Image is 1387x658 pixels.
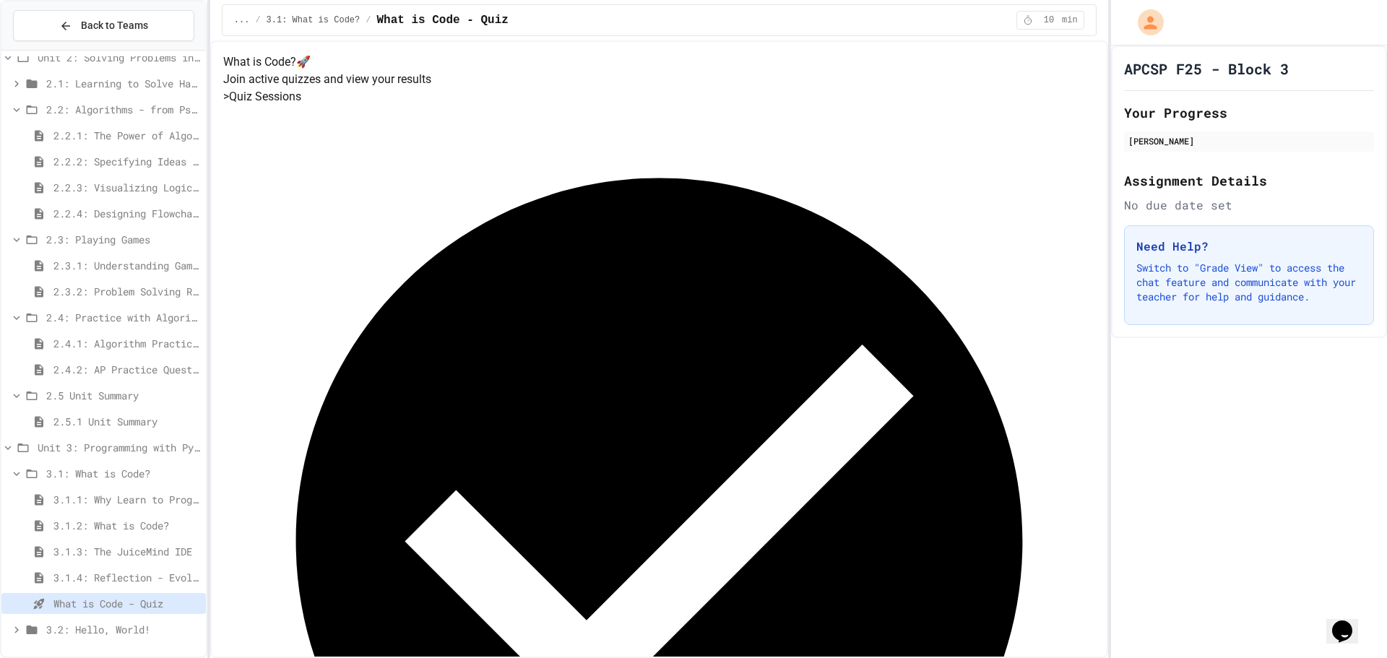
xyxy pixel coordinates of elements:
span: 2.2.4: Designing Flowcharts [53,206,200,221]
h3: Need Help? [1136,238,1362,255]
span: min [1062,14,1078,26]
span: 2.5.1 Unit Summary [53,414,200,429]
p: Switch to "Grade View" to access the chat feature and communicate with your teacher for help and ... [1136,261,1362,304]
h2: Your Progress [1124,103,1374,123]
span: 2.2.2: Specifying Ideas with Pseudocode [53,154,200,169]
span: 3.2: Hello, World! [46,622,200,637]
span: / [255,14,260,26]
span: What is Code - Quiz [376,12,508,29]
span: 2.3.1: Understanding Games with Flowcharts [53,258,200,273]
span: 3.1.1: Why Learn to Program? [53,492,200,507]
h5: > Quiz Sessions [223,88,1095,105]
span: 2.2.1: The Power of Algorithms [53,128,200,143]
span: What is Code - Quiz [53,596,200,611]
h4: What is Code? 🚀 [223,53,1095,71]
span: Unit 3: Programming with Python [38,440,200,455]
div: My Account [1123,6,1167,39]
span: 2.1: Learning to Solve Hard Problems [46,76,200,91]
span: / [366,14,371,26]
span: 2.2.3: Visualizing Logic with Flowcharts [53,180,200,195]
span: Back to Teams [81,18,148,33]
span: 2.4.2: AP Practice Questions [53,362,200,377]
span: 2.2: Algorithms - from Pseudocode to Flowcharts [46,102,200,117]
span: 2.4: Practice with Algorithms [46,310,200,325]
span: 2.3.2: Problem Solving Reflection [53,284,200,299]
h1: APCSP F25 - Block 3 [1124,59,1289,79]
span: 3.1.3: The JuiceMind IDE [53,544,200,559]
span: 3.1.4: Reflection - Evolving Technology [53,570,200,585]
span: 2.4.1: Algorithm Practice Exercises [53,336,200,351]
span: 3.1: What is Code? [46,466,200,481]
iframe: chat widget [1326,600,1373,644]
p: Join active quizzes and view your results [223,71,1095,88]
span: 10 [1037,14,1060,26]
span: 2.5 Unit Summary [46,388,200,403]
span: 2.3: Playing Games [46,232,200,247]
div: No due date set [1124,196,1374,214]
h2: Assignment Details [1124,170,1374,191]
span: 3.1: What is Code? [267,14,360,26]
span: 3.1.2: What is Code? [53,518,200,533]
div: [PERSON_NAME] [1128,134,1370,147]
button: Back to Teams [13,10,194,41]
span: ... [234,14,250,26]
span: Unit 2: Solving Problems in Computer Science [38,50,200,65]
